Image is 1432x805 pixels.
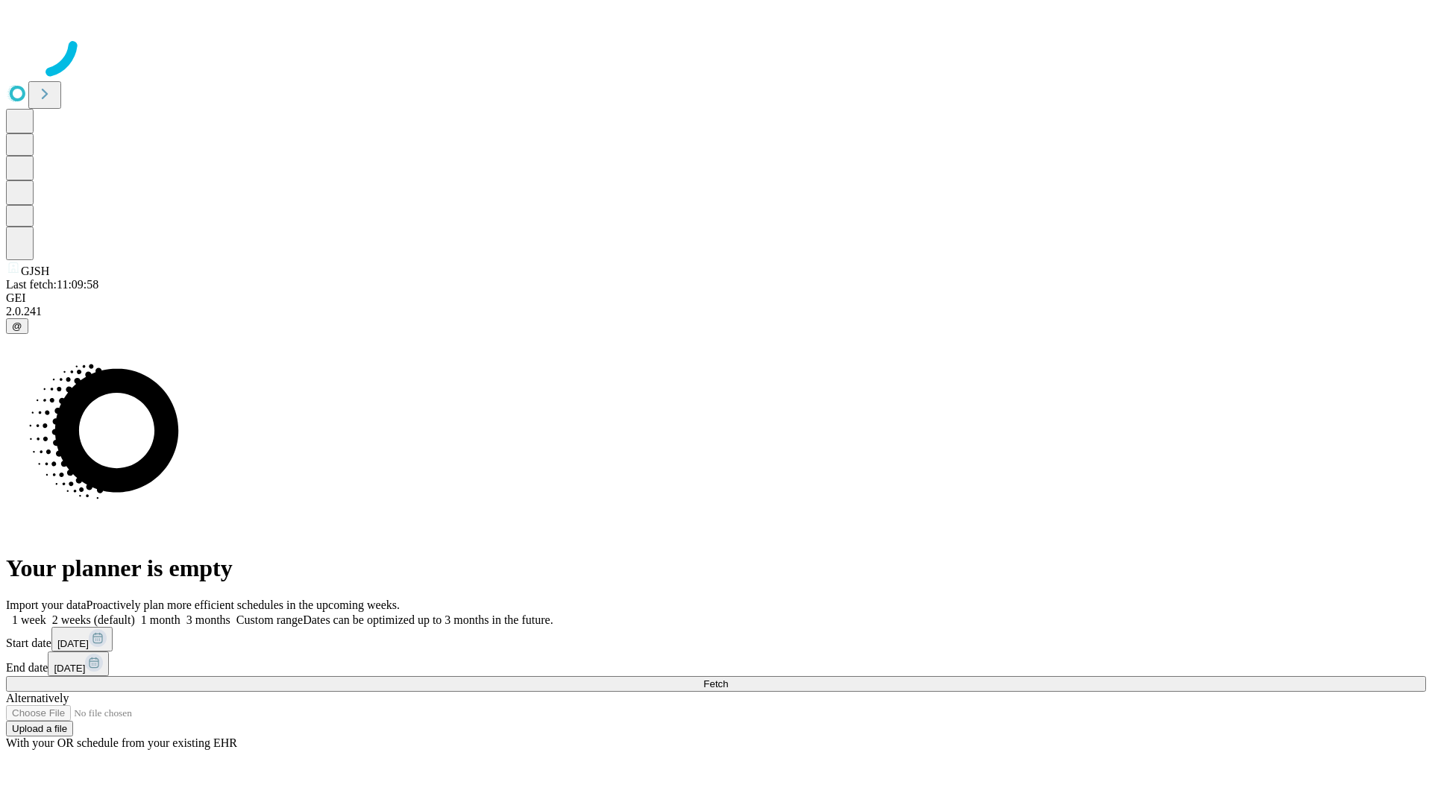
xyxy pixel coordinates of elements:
[303,613,553,626] span: Dates can be optimized up to 3 months in the future.
[48,651,109,676] button: [DATE]
[6,305,1426,318] div: 2.0.241
[6,278,98,291] span: Last fetch: 11:09:58
[6,291,1426,305] div: GEI
[6,599,87,611] span: Import your data
[12,613,46,626] span: 1 week
[6,651,1426,676] div: End date
[6,555,1426,582] h1: Your planner is empty
[703,678,728,689] span: Fetch
[57,638,89,649] span: [DATE]
[6,736,237,749] span: With your OR schedule from your existing EHR
[6,627,1426,651] div: Start date
[12,321,22,332] span: @
[54,663,85,674] span: [DATE]
[141,613,180,626] span: 1 month
[186,613,230,626] span: 3 months
[6,692,69,704] span: Alternatively
[21,265,49,277] span: GJSH
[87,599,400,611] span: Proactively plan more efficient schedules in the upcoming weeks.
[52,613,135,626] span: 2 weeks (default)
[236,613,303,626] span: Custom range
[51,627,113,651] button: [DATE]
[6,318,28,334] button: @
[6,676,1426,692] button: Fetch
[6,721,73,736] button: Upload a file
